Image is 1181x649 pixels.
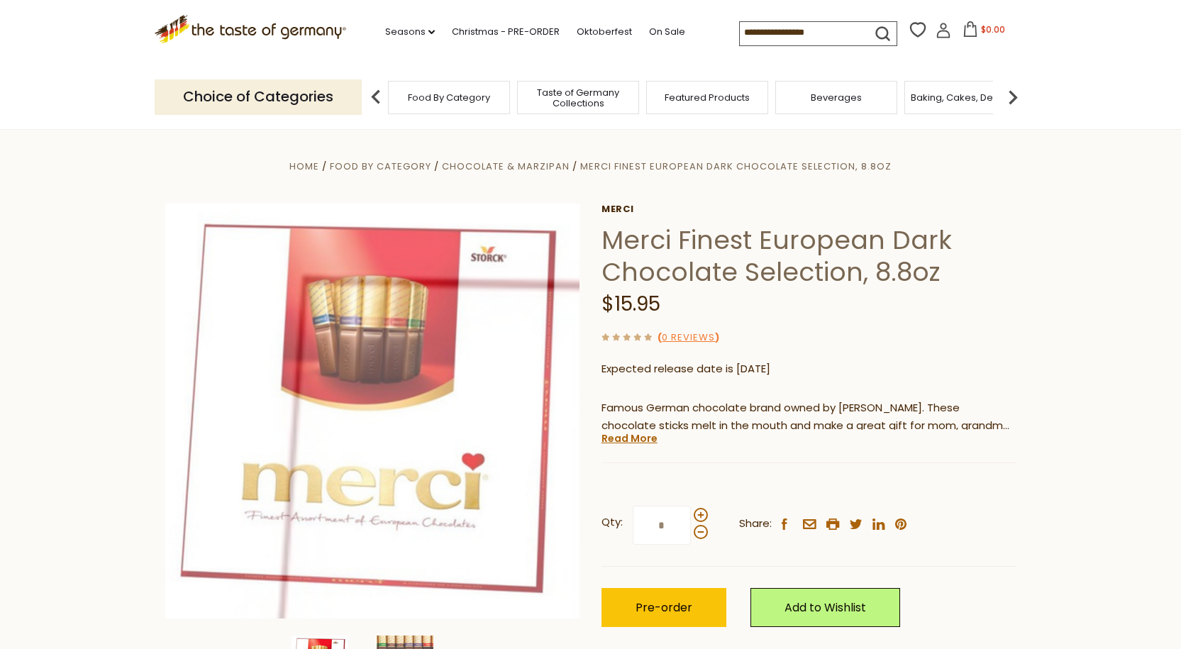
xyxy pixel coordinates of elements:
a: Food By Category [408,92,490,103]
a: Read More [601,431,658,445]
span: ( ) [658,331,719,344]
span: Share: [739,515,772,533]
a: Seasons [385,24,435,40]
a: Merci Finest European Dark Chocolate Selection, 8.8oz [580,160,892,173]
p: Choice of Categories [155,79,362,114]
a: Food By Category [330,160,431,173]
a: Merci [601,204,1016,215]
a: Chocolate & Marzipan [442,160,570,173]
span: $0.00 [981,23,1005,35]
span: $15.95 [601,290,660,318]
img: Merci Finest European Dark Chocolate Selection, 8.8oz [165,204,580,619]
a: Baking, Cakes, Desserts [911,92,1021,103]
img: previous arrow [362,83,390,111]
a: Christmas - PRE-ORDER [452,24,560,40]
a: 0 Reviews [662,331,715,345]
a: Beverages [811,92,862,103]
a: Home [289,160,319,173]
a: Featured Products [665,92,750,103]
p: Famous German chocolate brand owned by [PERSON_NAME]. These chocolate sticks melt in the mouth an... [601,399,1016,435]
a: Add to Wishlist [750,588,900,627]
h1: Merci Finest European Dark Chocolate Selection, 8.8oz [601,224,1016,288]
p: Expected release date is [DATE] [601,360,1016,378]
button: Pre-order [601,588,726,627]
a: On Sale [649,24,685,40]
input: Qty: [633,506,691,545]
button: $0.00 [954,21,1014,43]
strong: Qty: [601,514,623,531]
a: Oktoberfest [577,24,632,40]
span: Pre-order [636,599,692,616]
a: Taste of Germany Collections [521,87,635,109]
img: next arrow [999,83,1027,111]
